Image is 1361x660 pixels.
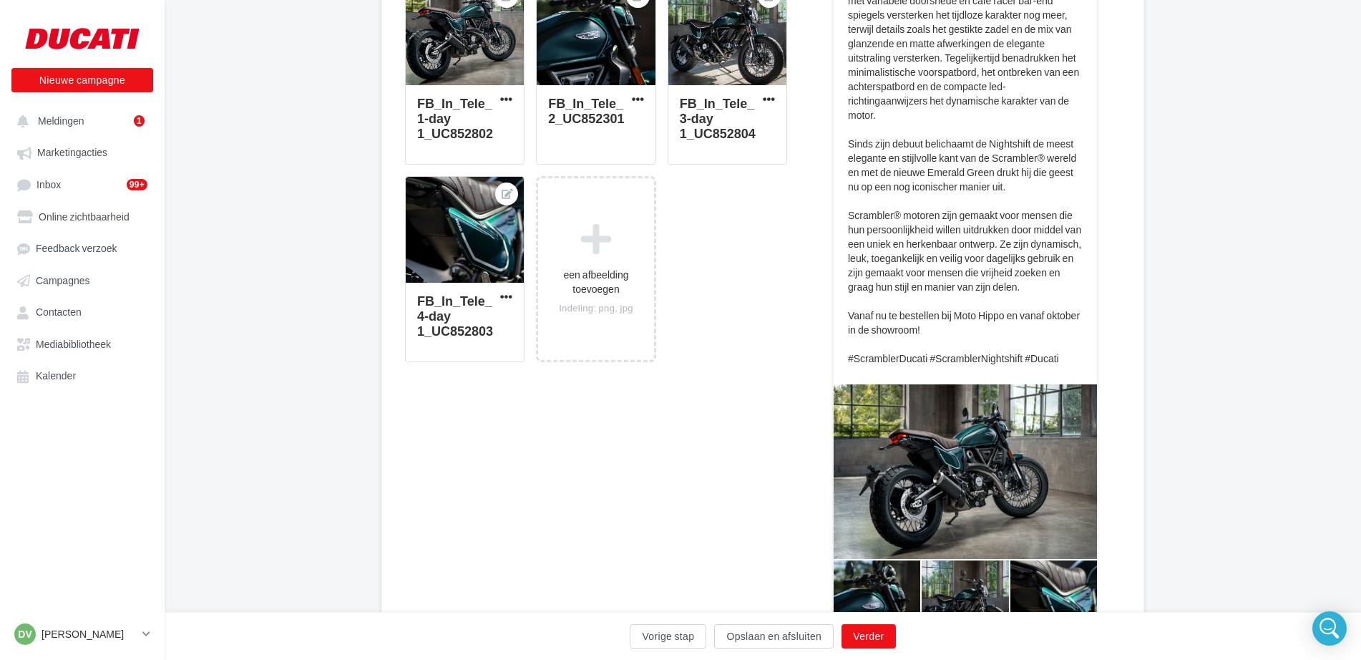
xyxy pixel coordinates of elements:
[11,621,153,648] a: DV [PERSON_NAME]
[39,210,130,223] span: Online zichtbaarheid
[548,95,624,126] div: FB_In_Tele_2_UC852301
[9,267,156,293] a: Campagnes
[680,95,756,141] div: FB_In_Tele_3-day 1_UC852804
[36,178,61,190] span: Inbox
[9,203,156,229] a: Online zichtbaarheid
[36,243,117,255] span: Feedback verzoek
[11,68,153,92] button: Nieuwe campagne
[9,235,156,261] a: Feedback verzoek
[37,147,107,159] span: Marketingacties
[714,624,834,649] button: Opslaan en afsluiten
[36,306,82,319] span: Contacten
[9,331,156,356] a: Mediabibliotheek
[36,274,90,286] span: Campagnes
[134,115,145,127] div: 1
[127,179,147,190] div: 99+
[630,624,706,649] button: Vorige stap
[9,299,156,324] a: Contacten
[9,107,150,133] button: Meldingen 1
[36,338,111,350] span: Mediabibliotheek
[417,293,493,339] div: FB_In_Tele_4-day 1_UC852803
[9,171,156,198] a: Inbox99+
[36,370,76,382] span: Kalender
[18,627,31,641] span: DV
[38,115,84,127] span: Meldingen
[42,627,137,641] p: [PERSON_NAME]
[417,95,493,141] div: FB_In_Tele_1-day 1_UC852802
[1312,611,1347,646] div: Open Intercom Messenger
[9,362,156,388] a: Kalender
[9,139,156,165] a: Marketingacties
[842,624,895,649] button: Verder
